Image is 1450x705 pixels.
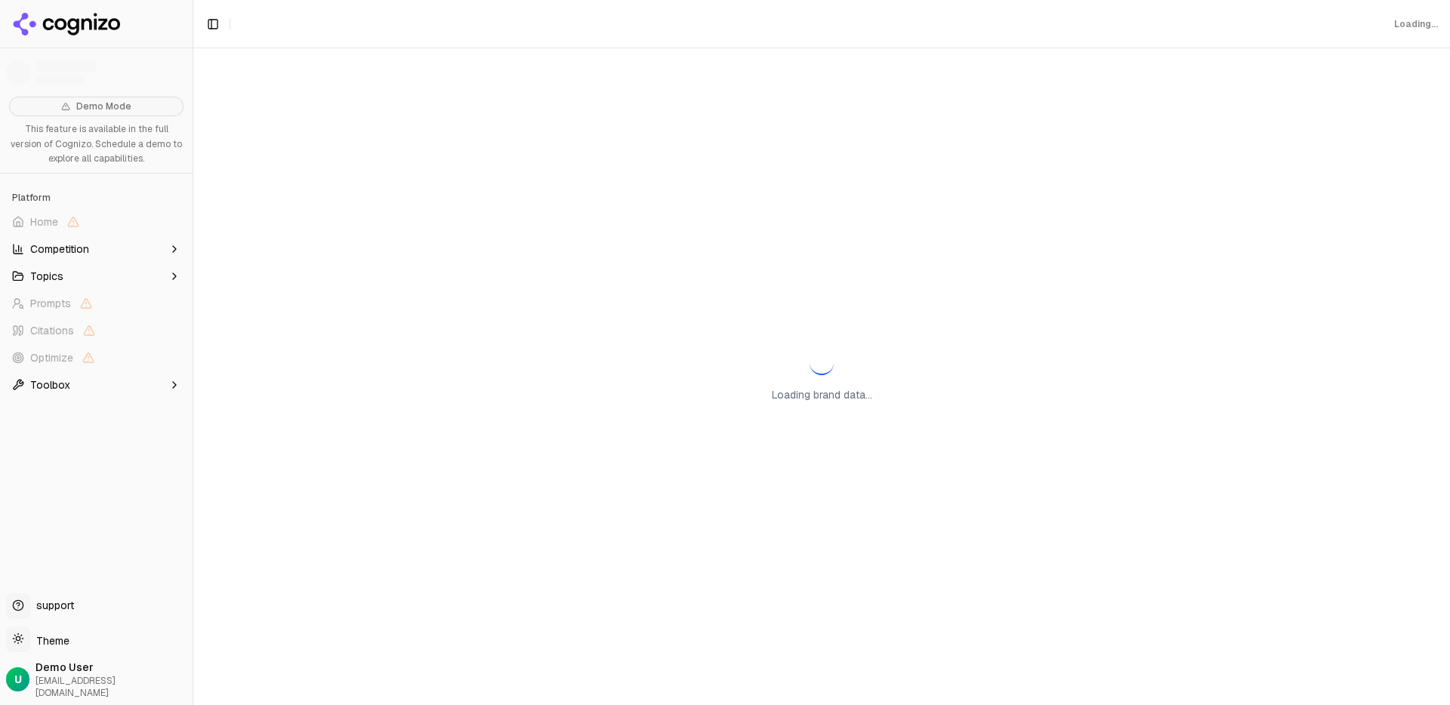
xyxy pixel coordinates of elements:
[6,186,187,210] div: Platform
[6,237,187,261] button: Competition
[30,350,73,365] span: Optimize
[772,387,872,402] p: Loading brand data...
[14,672,22,687] span: U
[6,264,187,288] button: Topics
[35,660,187,675] span: Demo User
[6,373,187,397] button: Toolbox
[30,598,74,613] span: support
[1394,18,1438,30] div: Loading...
[76,100,131,112] span: Demo Mode
[9,122,184,167] p: This feature is available in the full version of Cognizo. Schedule a demo to explore all capabili...
[35,675,187,699] span: [EMAIL_ADDRESS][DOMAIN_NAME]
[30,323,74,338] span: Citations
[30,214,58,229] span: Home
[30,634,69,648] span: Theme
[30,269,63,284] span: Topics
[30,296,71,311] span: Prompts
[30,377,70,393] span: Toolbox
[30,242,89,257] span: Competition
